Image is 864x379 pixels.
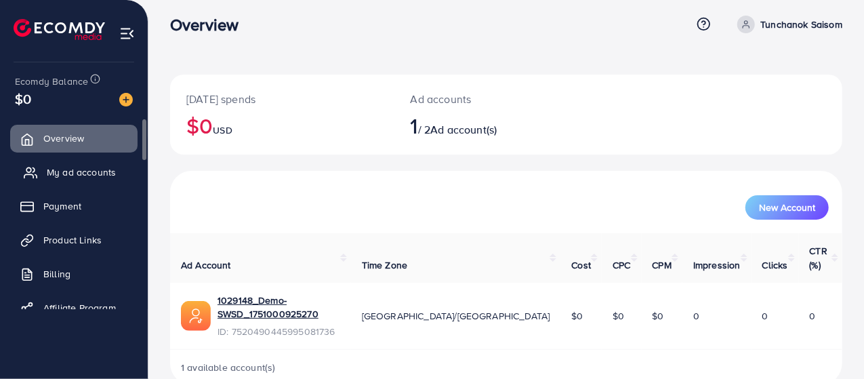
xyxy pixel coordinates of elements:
[119,93,133,106] img: image
[170,15,249,35] h3: Overview
[732,16,842,33] a: Tunchanok Saisom
[10,260,138,287] a: Billing
[181,361,276,374] span: 1 available account(s)
[653,309,664,323] span: $0
[47,165,116,179] span: My ad accounts
[693,258,741,272] span: Impression
[362,309,550,323] span: [GEOGRAPHIC_DATA]/[GEOGRAPHIC_DATA]
[10,226,138,254] a: Product Links
[613,309,624,323] span: $0
[43,233,102,247] span: Product Links
[218,325,340,338] span: ID: 7520490445995081736
[14,19,105,40] img: logo
[181,258,231,272] span: Ad Account
[762,258,788,272] span: Clicks
[430,122,497,137] span: Ad account(s)
[810,309,816,323] span: 0
[43,267,70,281] span: Billing
[43,199,81,213] span: Payment
[760,16,842,33] p: Tunchanok Saisom
[10,193,138,220] a: Payment
[43,132,84,145] span: Overview
[181,301,211,331] img: ic-ads-acc.e4c84228.svg
[10,159,138,186] a: My ad accounts
[806,318,854,369] iframe: Chat
[186,91,378,107] p: [DATE] spends
[411,113,546,138] h2: / 2
[186,113,378,138] h2: $0
[15,89,31,108] span: $0
[15,75,88,88] span: Ecomdy Balance
[43,301,116,315] span: Affiliate Program
[613,258,630,272] span: CPC
[411,110,418,141] span: 1
[10,294,138,321] a: Affiliate Program
[411,91,546,107] p: Ad accounts
[571,258,591,272] span: Cost
[362,258,407,272] span: Time Zone
[693,309,699,323] span: 0
[119,26,135,41] img: menu
[810,244,827,271] span: CTR (%)
[571,309,583,323] span: $0
[762,309,768,323] span: 0
[745,195,829,220] button: New Account
[10,125,138,152] a: Overview
[759,203,815,212] span: New Account
[653,258,672,272] span: CPM
[218,294,340,321] a: 1029148_Demo-SWSD_1751000925270
[213,123,232,137] span: USD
